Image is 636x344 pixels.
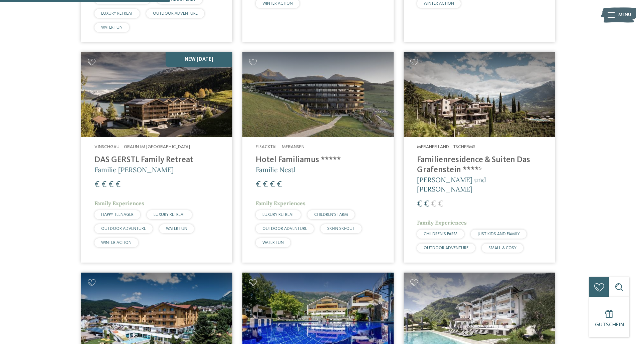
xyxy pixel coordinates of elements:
span: € [438,200,443,209]
span: SMALL & COSY [488,246,516,250]
h4: Familienresidence & Suiten Das Grafenstein ****ˢ [417,155,542,175]
span: € [270,181,275,189]
span: Gutschein [595,322,624,328]
span: WINTER ACTION [101,241,132,245]
span: Meraner Land – Tscherms [417,144,475,149]
span: Family Experiences [94,200,144,207]
span: [PERSON_NAME] und [PERSON_NAME] [417,176,486,193]
span: WATER FUN [262,241,284,245]
a: Familienhotels gesucht? Hier findet ihr die besten! Meraner Land – Tscherms Familienresidence & S... [404,52,555,263]
span: WATER FUN [101,25,123,30]
span: € [424,200,429,209]
span: € [417,200,422,209]
span: € [263,181,268,189]
span: € [431,200,436,209]
h4: DAS GERSTL Family Retreat [94,155,219,165]
span: LUXURY RETREAT [154,213,185,217]
span: LUXURY RETREAT [262,213,294,217]
span: SKI-IN SKI-OUT [327,227,355,231]
img: Familienhotels gesucht? Hier findet ihr die besten! [81,52,232,137]
span: Eisacktal – Meransen [256,144,304,149]
span: JUST KIDS AND FAMILY [477,232,520,236]
span: Family Experiences [256,200,305,207]
span: Vinschgau – Graun im [GEOGRAPHIC_DATA] [94,144,190,149]
span: LUXURY RETREAT [101,11,133,16]
span: WINTER ACTION [262,1,293,6]
span: € [109,181,114,189]
span: Familie [PERSON_NAME] [94,165,174,174]
span: HAPPY TEENAGER [101,213,134,217]
a: Gutschein [589,297,629,337]
span: OUTDOOR ADVENTURE [262,227,307,231]
a: Familienhotels gesucht? Hier findet ihr die besten! Eisacktal – Meransen Hotel Familiamus ***** F... [242,52,394,263]
a: Familienhotels gesucht? Hier findet ihr die besten! NEW [DATE] Vinschgau – Graun im [GEOGRAPHIC_D... [81,52,232,263]
span: € [94,181,99,189]
img: Familienhotels gesucht? Hier findet ihr die besten! [404,52,555,137]
span: CHILDREN’S FARM [424,232,457,236]
span: € [116,181,121,189]
span: € [101,181,107,189]
span: WATER FUN [166,227,187,231]
span: OUTDOOR ADVENTURE [424,246,468,250]
span: € [277,181,282,189]
span: Family Experiences [417,219,467,226]
img: Familienhotels gesucht? Hier findet ihr die besten! [242,52,394,137]
span: OUTDOOR ADVENTURE [101,227,146,231]
span: OUTDOOR ADVENTURE [153,11,198,16]
span: € [256,181,261,189]
span: CHILDREN’S FARM [314,213,348,217]
span: Familie Nestl [256,165,295,174]
span: WINTER ACTION [424,1,454,6]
